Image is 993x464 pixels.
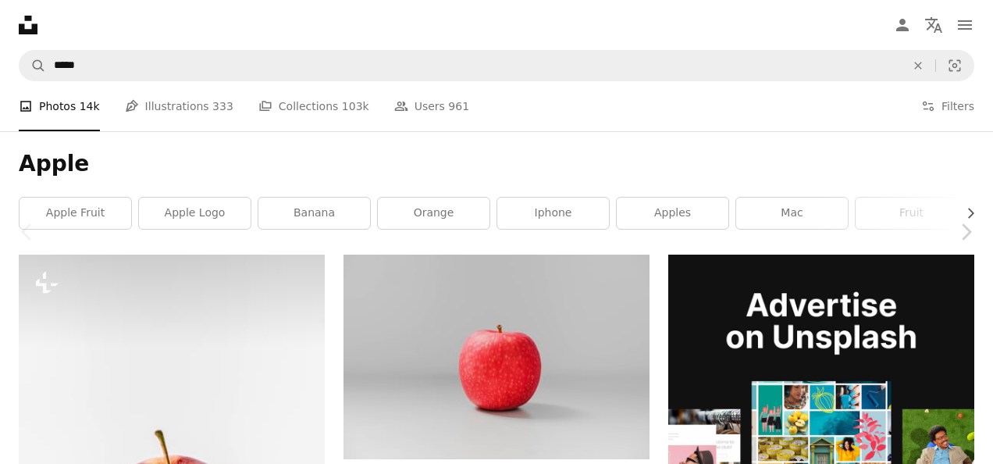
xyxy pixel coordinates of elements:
[212,98,233,115] span: 333
[125,81,233,131] a: Illustrations 333
[949,9,981,41] button: Menu
[901,51,935,80] button: Clear
[19,50,974,81] form: Find visuals sitewide
[343,349,650,363] a: red apple fruit
[342,98,369,115] span: 103k
[938,157,993,307] a: Next
[378,198,489,229] a: orange
[736,198,848,229] a: mac
[343,255,650,459] img: red apple fruit
[394,81,469,131] a: Users 961
[448,98,469,115] span: 961
[19,16,37,34] a: Home — Unsplash
[921,81,974,131] button: Filters
[258,198,370,229] a: banana
[936,51,973,80] button: Visual search
[258,81,369,131] a: Collections 103k
[918,9,949,41] button: Language
[856,198,967,229] a: fruit
[20,198,131,229] a: apple fruit
[20,51,46,80] button: Search Unsplash
[887,9,918,41] a: Log in / Sign up
[139,198,251,229] a: apple logo
[497,198,609,229] a: iphone
[617,198,728,229] a: apples
[19,150,974,178] h1: Apple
